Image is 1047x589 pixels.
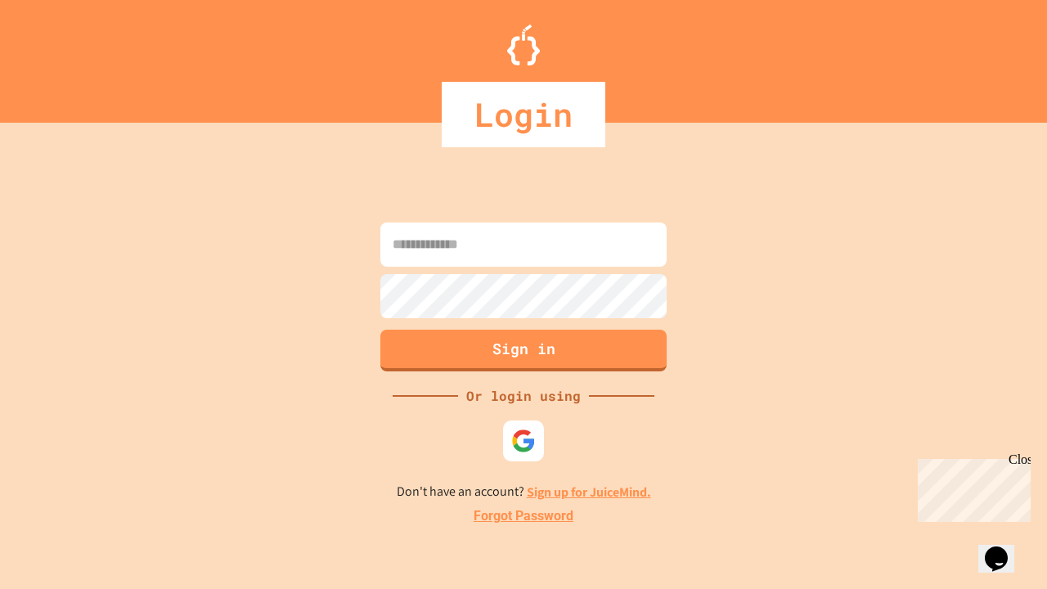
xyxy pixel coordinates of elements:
div: Or login using [458,386,589,406]
img: google-icon.svg [511,429,536,453]
p: Don't have an account? [397,482,651,502]
a: Forgot Password [474,506,573,526]
iframe: chat widget [978,524,1031,573]
div: Login [442,82,605,147]
iframe: chat widget [911,452,1031,522]
img: Logo.svg [507,25,540,65]
button: Sign in [380,330,667,371]
div: Chat with us now!Close [7,7,113,104]
a: Sign up for JuiceMind. [527,483,651,501]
